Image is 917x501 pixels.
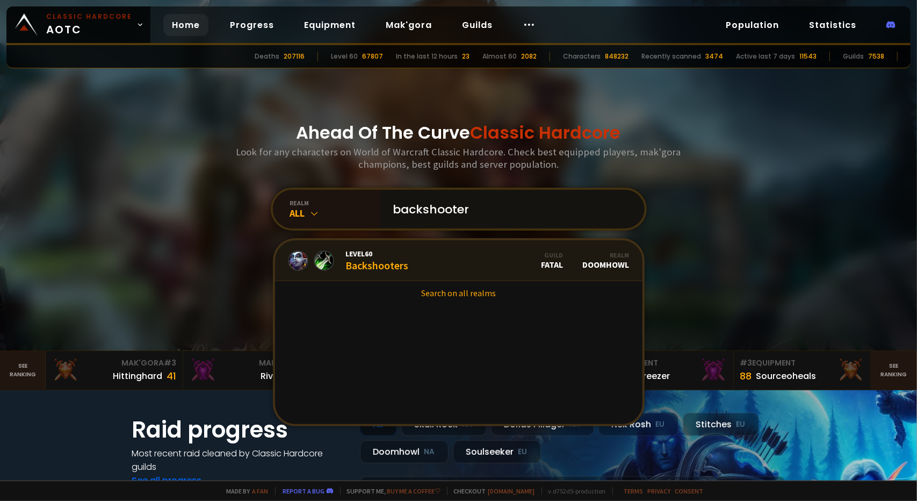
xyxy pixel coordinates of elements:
div: 207116 [284,52,305,61]
a: Population [717,14,788,36]
a: Guilds [453,14,501,36]
a: Search on all realms [275,281,642,305]
div: Characters [563,52,601,61]
span: Support me, [340,487,441,495]
div: 3474 [705,52,723,61]
span: Level 60 [346,249,409,259]
span: # 3 [740,357,753,368]
a: Mak'Gora#3Hittinghard41 [46,351,183,390]
div: 848232 [605,52,629,61]
div: 67807 [362,52,383,61]
div: Almost 60 [482,52,517,61]
div: All [290,207,380,219]
h1: Raid progress [132,413,347,447]
div: Realm [583,251,630,259]
a: Mak'gora [377,14,441,36]
span: v. d752d5 - production [541,487,606,495]
div: Equipment [603,357,727,369]
div: Rivench [261,369,294,383]
small: Classic Hardcore [46,12,132,22]
a: Equipment [295,14,364,36]
a: #2Equipment88Notafreezer [596,351,734,390]
div: Mak'Gora [52,357,176,369]
small: EU [737,419,746,430]
span: # 3 [164,357,176,368]
small: EU [518,447,528,457]
div: Soulseeker [453,440,541,463]
div: Hittinghard [113,369,162,383]
a: Statistics [800,14,865,36]
h4: Most recent raid cleaned by Classic Hardcore guilds [132,447,347,474]
small: NA [424,447,435,457]
div: 2082 [521,52,537,61]
div: Active last 7 days [736,52,795,61]
a: a fan [252,487,269,495]
div: 7538 [868,52,884,61]
div: realm [290,199,380,207]
small: EU [656,419,665,430]
a: Buy me a coffee [387,487,441,495]
a: See all progress [132,474,202,486]
div: Deaths [255,52,279,61]
input: Search a character... [387,190,632,228]
div: In the last 12 hours [396,52,458,61]
span: Checkout [447,487,535,495]
div: Nek'Rosh [598,413,678,436]
div: Equipment [740,357,864,369]
div: 41 [167,369,176,383]
div: Guilds [843,52,864,61]
a: Consent [675,487,704,495]
h1: Ahead Of The Curve [297,120,621,146]
a: Level60BackshootersGuildFatalRealmDoomhowl [275,240,642,281]
div: 23 [462,52,470,61]
span: AOTC [46,12,132,38]
div: Backshooters [346,249,409,272]
div: Fatal [541,251,564,270]
a: Report a bug [283,487,325,495]
a: Mak'Gora#2Rivench100 [183,351,321,390]
div: Notafreezer [619,369,670,383]
a: Seeranking [871,351,917,390]
div: Recently scanned [641,52,701,61]
div: 88 [740,369,752,383]
h3: Look for any characters on World of Warcraft Classic Hardcore. Check best equipped players, mak'g... [232,146,685,170]
div: Mak'Gora [190,357,314,369]
a: Home [163,14,208,36]
div: Guild [541,251,564,259]
a: Progress [221,14,283,36]
div: 11543 [799,52,817,61]
div: Sourceoheals [756,369,817,383]
div: Level 60 [331,52,358,61]
a: Terms [624,487,644,495]
div: Doomhowl [360,440,449,463]
a: [DOMAIN_NAME] [488,487,535,495]
div: Doomhowl [583,251,630,270]
div: Stitches [683,413,759,436]
a: #3Equipment88Sourceoheals [734,351,871,390]
span: Classic Hardcore [471,120,621,145]
a: Classic HardcoreAOTC [6,6,150,43]
span: Made by [220,487,269,495]
a: Privacy [648,487,671,495]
